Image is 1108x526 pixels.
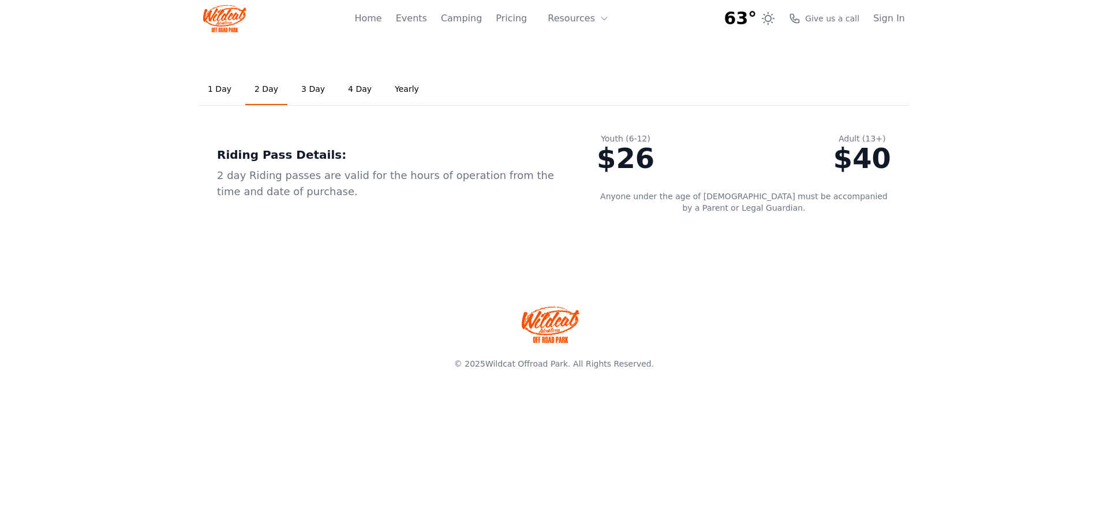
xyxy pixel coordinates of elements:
[496,12,527,25] a: Pricing
[522,306,579,343] img: Wildcat Offroad park
[203,5,246,32] img: Wildcat Logo
[292,74,334,105] a: 3 Day
[724,8,757,29] span: 63°
[833,133,891,144] div: Adult (13+)
[217,147,560,163] div: Riding Pass Details:
[789,13,859,24] a: Give us a call
[833,144,891,172] div: $40
[597,133,654,144] div: Youth (6-12)
[354,12,381,25] a: Home
[339,74,381,105] a: 4 Day
[485,359,568,368] a: Wildcat Offroad Park
[396,12,427,25] a: Events
[597,144,654,172] div: $26
[199,74,241,105] a: 1 Day
[385,74,428,105] a: Yearly
[873,12,905,25] a: Sign In
[597,191,891,214] p: Anyone under the age of [DEMOGRAPHIC_DATA] must be accompanied by a Parent or Legal Guardian.
[454,359,654,368] span: © 2025 . All Rights Reserved.
[805,13,859,24] span: Give us a call
[541,7,616,30] button: Resources
[245,74,287,105] a: 2 Day
[441,12,482,25] a: Camping
[217,167,560,200] div: 2 day Riding passes are valid for the hours of operation from the time and date of purchase.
